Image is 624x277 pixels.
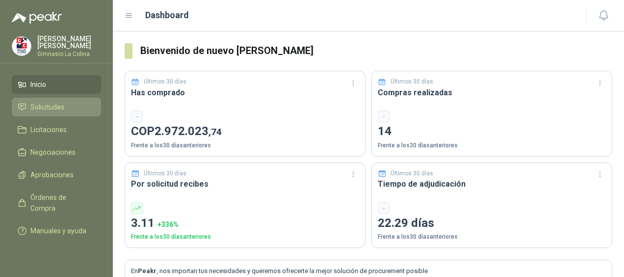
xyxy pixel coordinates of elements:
p: Últimos 30 días [390,77,433,86]
a: Negociaciones [12,143,101,162]
h3: Tiempo de adjudicación [378,178,606,190]
p: Frente a los 30 días anteriores [378,232,606,242]
img: Company Logo [12,37,31,55]
p: Frente a los 30 días anteriores [131,141,359,150]
a: Aprobaciones [12,166,101,184]
p: Últimos 30 días [144,77,186,86]
span: Licitaciones [30,124,67,135]
p: 3.11 [131,214,359,233]
h3: Compras realizadas [378,86,606,99]
a: Solicitudes [12,98,101,116]
a: Licitaciones [12,120,101,139]
p: [PERSON_NAME] [PERSON_NAME] [37,35,101,49]
h3: Has comprado [131,86,359,99]
span: Manuales y ayuda [30,225,86,236]
a: Manuales y ayuda [12,222,101,240]
p: Últimos 30 días [144,169,186,178]
span: Inicio [30,79,46,90]
p: Frente a los 30 días anteriores [378,141,606,150]
span: 2.972.023 [155,124,222,138]
span: + 336 % [157,221,179,228]
p: Frente a los 30 días anteriores [131,232,359,242]
a: Inicio [12,75,101,94]
h3: Por solicitud recibes [131,178,359,190]
b: Peakr [138,267,156,275]
p: Gimnasio La Colina [37,51,101,57]
p: COP [131,122,359,141]
a: Órdenes de Compra [12,188,101,218]
p: Últimos 30 días [390,169,433,178]
p: 14 [378,122,606,141]
span: ,74 [208,126,222,138]
h1: Dashboard [145,8,189,22]
div: - [131,111,143,122]
img: Logo peakr [12,12,62,24]
div: - [378,202,390,214]
h3: Bienvenido de nuevo [PERSON_NAME] [140,43,613,58]
p: 22.29 días [378,214,606,233]
span: Negociaciones [30,147,76,158]
p: En , nos importan tus necesidades y queremos ofrecerte la mejor solución de procurement posible. [131,266,606,276]
span: Aprobaciones [30,169,74,180]
span: Solicitudes [30,102,64,112]
div: - [378,111,390,122]
span: Órdenes de Compra [30,192,92,214]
